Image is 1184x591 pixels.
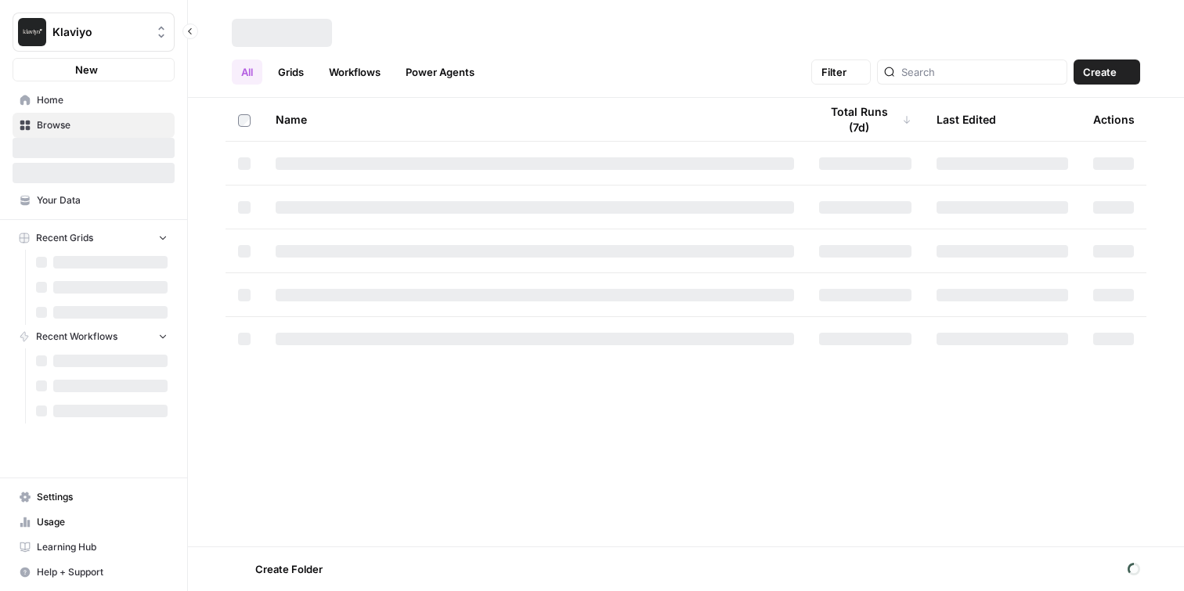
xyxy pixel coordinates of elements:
[396,59,484,85] a: Power Agents
[75,62,98,77] span: New
[819,98,911,141] div: Total Runs (7d)
[13,88,175,113] a: Home
[1074,59,1140,85] button: Create
[37,565,168,579] span: Help + Support
[52,24,147,40] span: Klaviyo
[13,485,175,510] a: Settings
[276,98,794,141] div: Name
[811,59,871,85] button: Filter
[255,561,323,577] span: Create Folder
[37,118,168,132] span: Browse
[18,18,46,46] img: Klaviyo Logo
[269,59,313,85] a: Grids
[37,93,168,107] span: Home
[1083,64,1117,80] span: Create
[13,226,175,250] button: Recent Grids
[13,13,175,52] button: Workspace: Klaviyo
[13,510,175,535] a: Usage
[13,113,175,138] a: Browse
[1093,98,1135,141] div: Actions
[36,231,93,245] span: Recent Grids
[37,490,168,504] span: Settings
[37,515,168,529] span: Usage
[821,64,846,80] span: Filter
[37,193,168,207] span: Your Data
[13,188,175,213] a: Your Data
[13,560,175,585] button: Help + Support
[901,64,1060,80] input: Search
[13,58,175,81] button: New
[232,557,332,582] button: Create Folder
[36,330,117,344] span: Recent Workflows
[13,325,175,348] button: Recent Workflows
[37,540,168,554] span: Learning Hub
[937,98,996,141] div: Last Edited
[232,59,262,85] a: All
[319,59,390,85] a: Workflows
[13,535,175,560] a: Learning Hub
